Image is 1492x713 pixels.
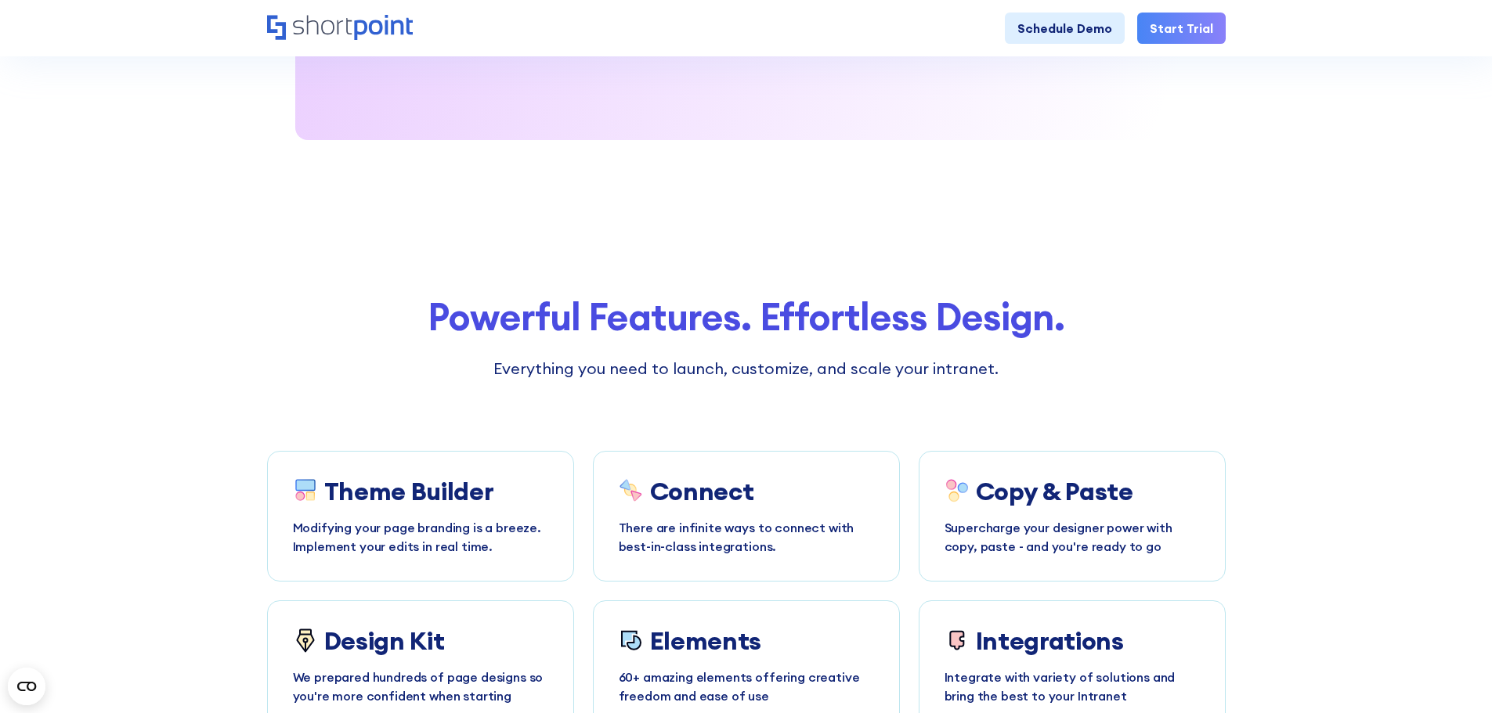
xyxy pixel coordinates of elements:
p: We prepared hundreds of page designs so you're more confident when starting [293,668,548,705]
a: Home [267,15,413,41]
p: There are infinite ways to connect with best-in-class integrations. [619,518,874,556]
button: Open CMP widget [8,668,45,705]
h3: Design Kit [324,626,445,655]
h3: Theme Builder [324,477,494,506]
div: Everything you need to launch, customize, and scale your intranet. [439,357,1053,380]
a: Start Trial [1137,13,1226,44]
div: Powerful Features. Effortless Design. [267,297,1226,338]
h3: Connect [650,477,754,506]
h3: Copy & Paste [976,477,1133,506]
h3: Elements [650,626,761,655]
p: Supercharge your designer power with copy, paste - and you're ready to go [945,518,1200,556]
p: 60+ amazing elements offering creative freedom and ease of use [619,668,874,705]
p: Integrate with variety of solutions and bring the best to your Intranet [945,668,1200,705]
iframe: Chat Widget [1210,531,1492,713]
a: Schedule Demo [1005,13,1125,44]
p: Modifying your page branding is a breeze. Implement your edits in real time. [293,518,548,556]
h3: Integrations [976,626,1124,655]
